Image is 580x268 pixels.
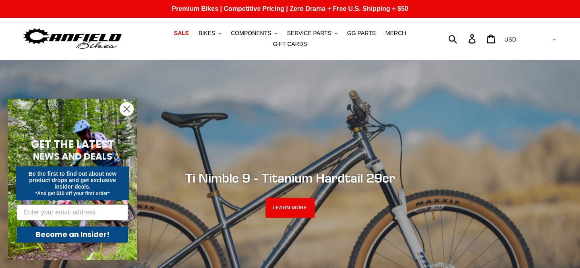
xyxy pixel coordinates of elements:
span: MERCH [385,30,406,37]
span: GG PARTS [347,30,376,37]
span: NEWS AND DEALS [33,150,112,163]
span: SERVICE PARTS [287,30,331,37]
button: BIKES [195,28,225,39]
span: GIFT CARDS [273,41,307,48]
button: Become an Insider! [17,226,128,243]
button: Close dialog [120,102,134,116]
a: LEARN MORE [265,198,315,218]
span: *And get $10 off your first order* [35,191,110,196]
span: Be the first to find out about new product drops and get exclusive insider deals. [29,170,117,190]
a: SALE [170,28,193,39]
button: SERVICE PARTS [283,28,341,39]
a: MERCH [381,28,410,39]
span: BIKES [199,30,215,37]
a: GIFT CARDS [269,39,311,50]
input: Search [453,30,473,48]
img: Canfield Bikes [22,26,123,52]
input: Enter your email address [17,204,128,220]
span: GET THE LATEST [31,137,114,152]
span: SALE [174,30,189,37]
button: COMPONENTS [227,28,281,39]
h2: Ti Nimble 9 - Titanium Hardtail 29er [70,170,510,185]
a: GG PARTS [343,28,380,39]
span: COMPONENTS [231,30,271,37]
